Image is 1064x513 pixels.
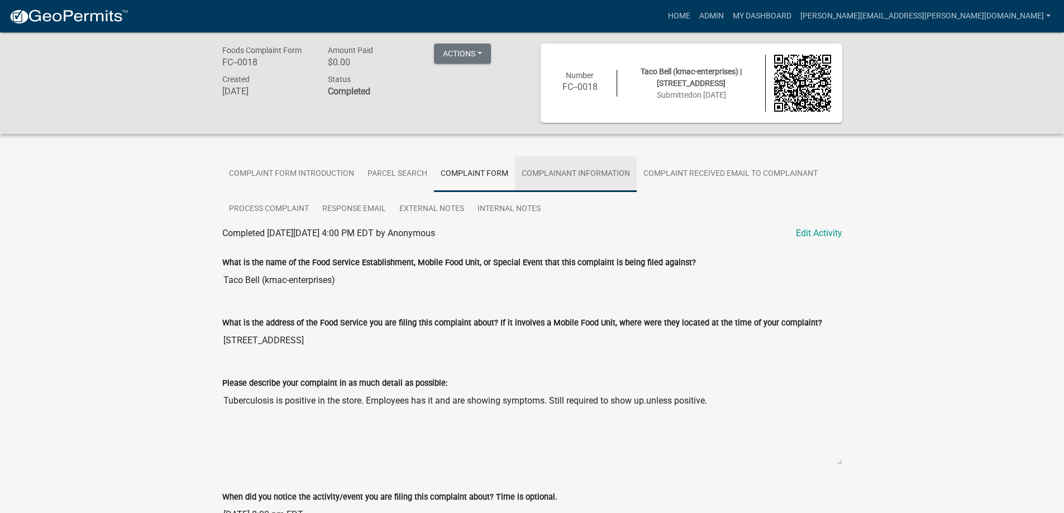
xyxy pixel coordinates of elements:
label: What is the name of the Food Service Establishment, Mobile Food Unit, or Special Event that this ... [222,259,696,267]
a: My Dashboard [728,6,796,27]
a: Complaint Received Email to Complainant [637,156,824,192]
label: When did you notice the activity/event you are filing this complaint about? Time is optional. [222,493,557,501]
a: [PERSON_NAME][EMAIL_ADDRESS][PERSON_NAME][DOMAIN_NAME] [796,6,1055,27]
span: Completed [DATE][DATE] 4:00 PM EDT by Anonymous [222,228,435,238]
a: Process Complaint [222,191,316,227]
a: Edit Activity [796,227,842,240]
span: Amount Paid [328,46,373,55]
h6: FC--0018 [552,81,609,92]
a: Response Email [316,191,393,227]
a: Complaint Form Introduction [222,156,361,192]
button: Actions [434,44,491,64]
a: Parcel search [361,156,434,192]
a: External Notes [393,191,471,227]
a: Complaint Form [434,156,515,192]
h6: [DATE] [222,86,312,97]
span: Taco Bell (kmac-enterprises) | [STREET_ADDRESS] [641,67,742,88]
a: Complainant Information [515,156,637,192]
strong: Completed [328,86,370,97]
span: Submitted on [DATE] [657,90,726,99]
span: Status [328,75,351,84]
label: Please describe your complaint in as much detail as possible: [222,380,447,387]
a: Home [664,6,695,27]
h6: $0.00 [328,57,417,68]
span: Created [222,75,250,84]
h6: FC--0018 [222,57,312,68]
img: QR code [774,55,831,112]
textarea: Tuberculosis is positive in the store. Employees has it and are showing symptoms. Still required ... [222,390,842,466]
a: Internal Notes [471,191,547,227]
span: Foods Complaint Form [222,46,302,55]
a: Admin [695,6,728,27]
span: Number [566,71,594,80]
label: What is the address of the Food Service you are filing this complaint about? If it involves a Mob... [222,319,822,327]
